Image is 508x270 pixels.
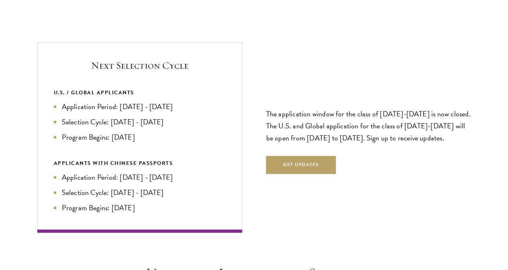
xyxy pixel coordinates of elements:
[54,116,226,128] li: Selection Cycle: [DATE] - [DATE]
[54,172,226,183] li: Application Period: [DATE] - [DATE]
[54,88,226,97] div: U.S. / GLOBAL APPLICANTS
[266,108,471,144] p: The application window for the class of [DATE]-[DATE] is now closed. The U.S. and Global applicat...
[54,101,226,112] li: Application Period: [DATE] - [DATE]
[54,159,226,168] div: APPLICANTS WITH CHINESE PASSPORTS
[54,59,226,72] h5: Next Selection Cycle
[54,132,226,143] li: Program Begins: [DATE]
[266,156,336,174] button: Get Updates
[54,202,226,213] li: Program Begins: [DATE]
[54,187,226,198] li: Selection Cycle: [DATE] - [DATE]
